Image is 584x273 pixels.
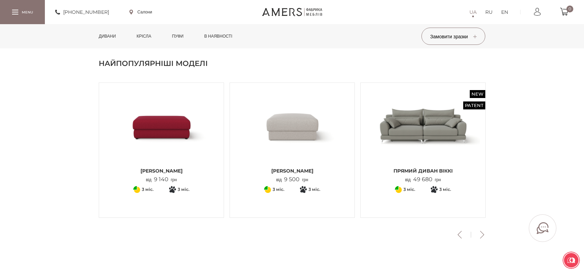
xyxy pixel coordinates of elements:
span: [PERSON_NAME] [104,167,218,174]
span: 9 140 [152,176,171,183]
a: Пуф БРУНО [PERSON_NAME] від9 500грн [235,88,349,183]
span: 0 [566,6,573,12]
span: [PERSON_NAME] [235,167,349,174]
a: EN [501,8,508,16]
button: Previous [454,231,466,238]
span: 9 500 [282,176,302,183]
p: від грн [405,176,441,183]
a: в наявності [199,24,237,48]
p: від грн [146,176,177,183]
span: Прямий диван ВІККІ [366,167,480,174]
a: New Patent Прямий диван ВІККІ Прямий диван ВІККІ Прямий диван ВІККІ від49 680грн [366,88,480,183]
img: Пуф БРУНО [235,88,349,164]
a: UA [469,8,477,16]
a: Пуфи [167,24,189,48]
a: Салони [129,9,152,15]
p: від грн [276,176,308,183]
button: Next [476,231,488,238]
a: RU [485,8,493,16]
img: Пуф ДЖЕММА [104,88,218,164]
a: Крісла [132,24,156,48]
h2: Найпопулярніші моделі [99,58,485,69]
button: Замовити зразки [421,28,485,45]
span: Patent [463,101,485,109]
span: Замовити зразки [430,33,476,40]
a: [PHONE_NUMBER] [55,8,109,16]
span: 49 680 [411,176,435,183]
a: Дивани [94,24,121,48]
span: New [470,90,485,98]
a: Пуф ДЖЕММА [PERSON_NAME] від9 140грн [104,88,218,183]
